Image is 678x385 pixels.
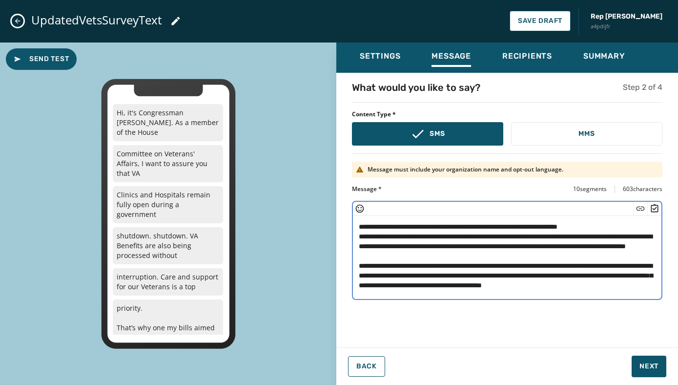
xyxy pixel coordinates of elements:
[636,204,645,214] button: Insert Short Link
[356,363,377,370] span: Back
[591,22,662,31] span: a4pdijfr
[511,122,662,146] button: MMS
[578,129,595,139] p: MMS
[650,204,659,214] button: Insert Survey
[352,185,382,193] label: Message *
[352,81,480,94] h4: What would you like to say?
[494,46,560,69] button: Recipients
[573,185,607,193] span: 10 segments
[14,54,69,64] span: Send Test
[352,110,662,118] span: Content Type *
[6,48,77,70] button: Send Test
[113,104,223,141] p: Hi, it's Congressman [PERSON_NAME]. As a member of the House
[113,227,223,264] p: shutdown. shutdown. VA Benefits are also being processed without
[352,46,408,69] button: Settings
[360,51,400,61] span: Settings
[575,46,633,69] button: Summary
[113,299,223,346] p: priority. That’s why one my bills aimed at improving veterans’
[639,362,658,371] span: Next
[591,12,662,21] span: Rep [PERSON_NAME]
[510,11,571,31] button: Save Draft
[113,186,223,223] p: Clinics and Hospitals remain fully open during a government
[352,122,503,146] button: SMS
[424,46,479,69] button: Message
[623,82,662,93] h5: Step 2 of 4
[31,12,162,28] span: UpdatedVetsSurveyText
[113,268,223,296] p: interruption. Care and support for our Veterans is a top
[430,129,445,139] p: SMS
[113,145,223,182] p: Committee on Veterans' Affairs, I want to assure you that VA
[583,51,625,61] span: Summary
[355,204,365,214] button: Insert Emoji
[368,166,563,173] p: Message must include your organization name and opt-out language.
[431,51,471,61] span: Message
[502,51,552,61] span: Recipients
[518,17,562,25] span: Save Draft
[632,356,666,377] button: Next
[348,356,385,377] button: Back
[623,185,662,193] span: 603 characters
